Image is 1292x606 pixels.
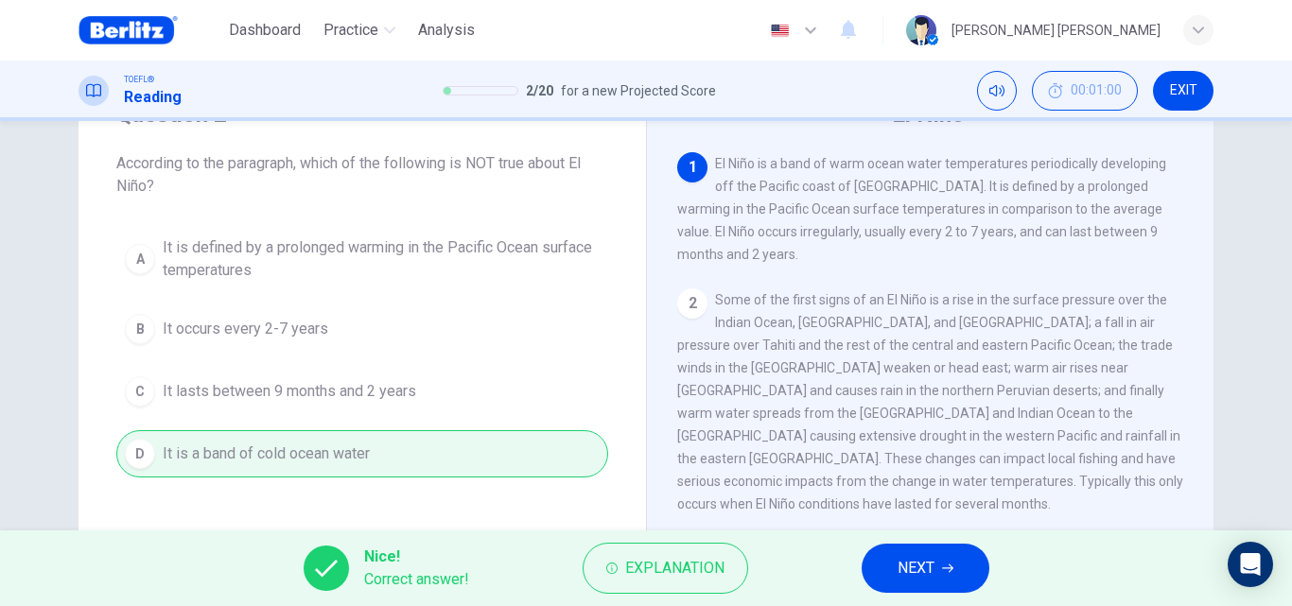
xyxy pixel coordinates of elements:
span: for a new Projected Score [561,79,716,102]
div: 2 [677,288,707,319]
img: Berlitz Brasil logo [79,11,178,49]
button: NEXT [862,544,989,593]
span: Correct answer! [364,568,469,591]
span: Practice [323,19,378,42]
span: Some of the first signs of an El Niño is a rise in the surface pressure over the Indian Ocean, [G... [677,292,1183,511]
div: Hide [1032,71,1138,111]
span: EXIT [1170,83,1197,98]
div: 1 [677,152,707,182]
span: Dashboard [229,19,301,42]
span: 2 / 20 [526,79,553,102]
span: El Niño is a band of warm ocean water temperatures periodically developing off the Pacific coast ... [677,156,1166,262]
img: Profile picture [906,15,936,45]
a: Berlitz Brasil logo [79,11,221,49]
div: [PERSON_NAME] [PERSON_NAME] [952,19,1161,42]
img: en [768,24,792,38]
h1: Reading [124,86,182,109]
button: 00:01:00 [1032,71,1138,111]
span: According to the paragraph, which of the following is NOT true about El Niño? [116,152,608,198]
span: 00:01:00 [1071,83,1122,98]
button: EXIT [1153,71,1213,111]
div: Open Intercom Messenger [1228,542,1273,587]
span: TOEFL® [124,73,154,86]
button: Practice [316,13,403,47]
span: NEXT [898,555,934,581]
button: Explanation [583,543,748,594]
span: Nice! [364,545,469,568]
button: Analysis [410,13,482,47]
span: Explanation [625,555,725,581]
div: Mute [977,71,1017,111]
span: Analysis [418,19,475,42]
button: Dashboard [221,13,308,47]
